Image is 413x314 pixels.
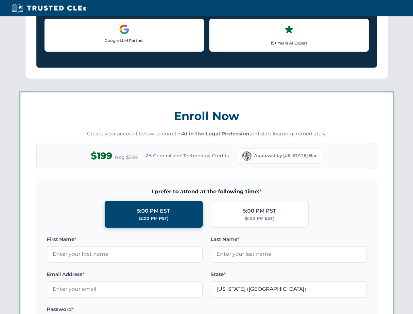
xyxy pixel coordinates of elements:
img: Google [119,24,129,35]
p: Google LLM Partner [50,37,198,44]
label: State [211,270,367,278]
div: (2:00 PM PST) [139,215,168,222]
label: First Name [47,235,203,243]
span: Reg $299 [115,153,138,161]
div: (8:00 PM EST) [245,215,274,222]
img: Florida Bar [242,151,251,161]
p: 15+ Years AI Expert [215,40,363,46]
input: Enter your first name [47,246,203,262]
div: 5:00 PM PST [243,207,276,215]
span: Approved by [US_STATE] Bar [254,152,317,159]
input: Enter your email [47,281,203,297]
img: Trusted CLEs [10,3,88,13]
span: 2.5 General and Technology Credits [146,152,229,159]
input: Enter your last name [211,246,367,262]
p: Create your account below to enroll in and start learning immediately. [36,130,377,138]
h3: Enroll Now [36,106,377,126]
input: Florida (FL) [211,281,367,297]
label: Last Name [211,235,367,243]
label: Email Address [47,270,203,278]
label: Password [47,305,203,313]
strong: AI in the Legal Profession [182,131,250,137]
span: I prefer to attend at the following time: [47,187,367,196]
div: 5:00 PM EST [137,207,170,215]
span: $199 [91,148,112,163]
